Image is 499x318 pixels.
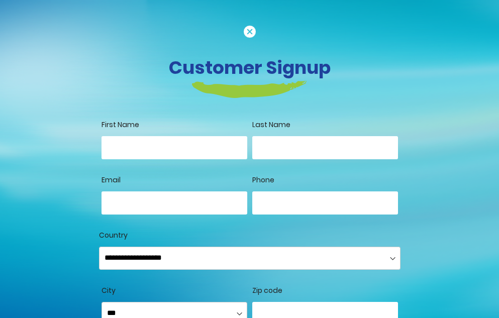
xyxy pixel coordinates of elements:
[99,230,128,240] span: Country
[102,175,121,185] span: Email
[252,120,290,130] span: Last Name
[102,120,139,130] span: First Name
[102,285,116,295] span: City
[252,175,274,185] span: Phone
[16,57,483,78] h3: Customer Signup
[192,81,307,98] img: login-heading-border.png
[244,26,256,38] img: cancel
[252,285,282,295] span: Zip code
